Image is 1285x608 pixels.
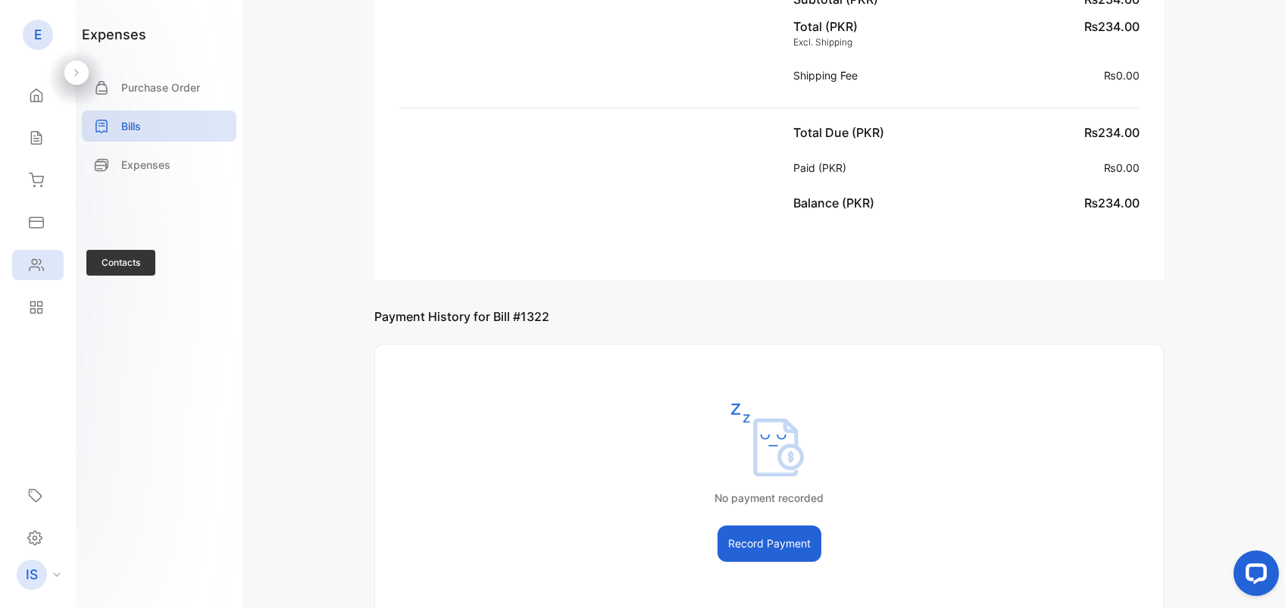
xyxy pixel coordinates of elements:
p: Excl. Shipping [793,36,858,49]
p: Total (PKR) [793,17,858,36]
h1: expenses [82,24,146,45]
p: E [34,25,42,45]
img: empty state [731,402,807,478]
a: Bills [82,111,236,142]
span: ₨234.00 [1084,195,1140,210]
p: Total Due (PKR) [793,123,890,142]
p: Shipping Fee [793,67,864,83]
span: ₨234.00 [1084,19,1140,34]
span: ₨0.00 [1104,69,1140,82]
p: No payment recorded [714,490,824,506]
p: Expenses [121,157,170,173]
span: Contacts [86,250,155,276]
span: ₨234.00 [1084,125,1140,140]
a: Purchase Order [82,72,236,103]
p: Purchase Order [121,80,200,95]
p: Payment History for Bill #1322 [374,280,1164,326]
p: IS [26,565,38,585]
button: Record Payment [718,525,821,562]
span: ₨0.00 [1104,161,1140,174]
iframe: LiveChat chat widget [1221,544,1285,608]
p: Paid (PKR) [793,160,852,176]
p: Bills [121,118,141,134]
p: Balance (PKR) [793,194,880,212]
a: Expenses [82,149,236,180]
